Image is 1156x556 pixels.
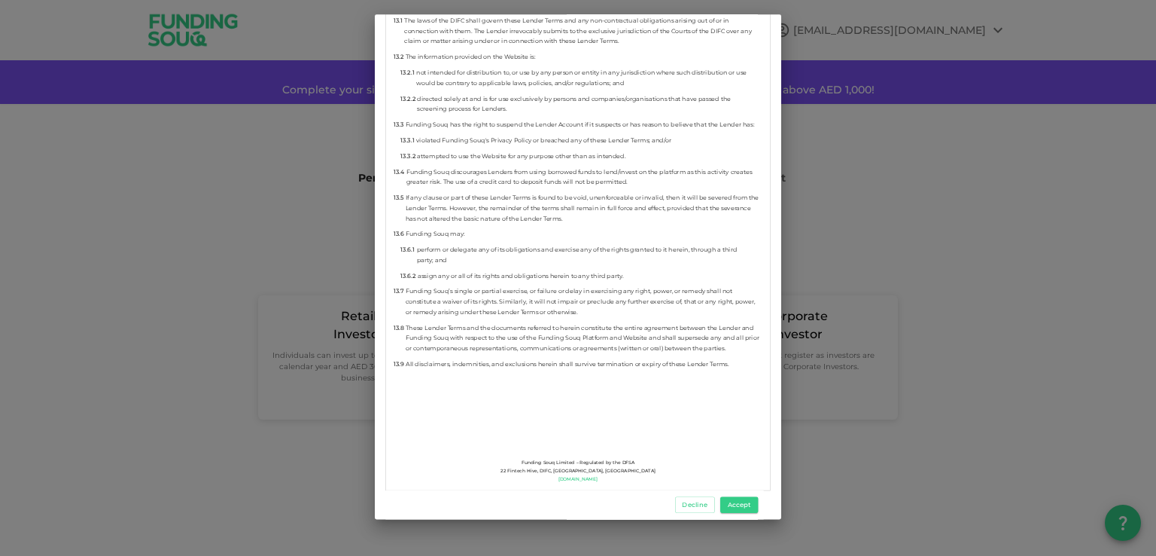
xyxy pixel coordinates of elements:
[400,135,414,145] span: 13.3.1
[406,119,755,130] span: Funding Souq has the right to suspend the Lender Account if it suspects or has reason to believe ...
[406,166,761,187] span: Funding Souq discourages Lenders from using borrowed funds to lend/invest on the platform as this...
[400,270,415,281] span: 13.6.2
[418,270,624,281] span: assign any or all of its rights and obligations herein to any third party.
[394,322,404,333] span: 13.8
[406,192,762,223] span: If any clause or part of these Lender Terms is found to be void, unenforceable or invalid, then i...
[394,228,404,239] span: 13.6
[400,151,415,161] span: 13.3.2
[406,286,761,316] span: Funding Souq’s single or partial exercise, or failure or delay in exercising any right, power, or...
[416,135,671,145] span: violated Funding Souq's Privacy Policy or breached any of these Lender Terms; and/or
[417,93,753,114] span: directed solely at and is for use exclusively by persons and companies/organisations that have pa...
[394,359,404,369] span: 13.9
[406,322,761,353] span: These Lender Terms and the documents referred to herein constitute the entire agreement between t...
[522,458,634,466] span: Funding Souq Limited – Regulated by the DFSA
[406,359,729,369] span: All disclaimers, indemnities, and exclusions herein shall survive termination or expiry of these ...
[394,166,405,177] span: 13.4
[394,15,403,26] span: 13.1
[394,51,404,62] span: 13.2
[394,119,404,130] span: 13.3
[558,474,598,483] a: [DOMAIN_NAME]
[400,93,415,104] span: 13.2.2
[406,228,465,239] span: Funding Souq may:
[406,51,537,62] span: The information provided on the Website is:
[400,244,415,255] span: 13.6.1
[500,466,656,475] span: 22 Fintech Hive, DIFC, [GEOGRAPHIC_DATA], [GEOGRAPHIC_DATA]
[400,67,414,78] span: 13.2.1
[404,15,761,46] span: The laws of the DIFC shall govern these Lender Terms and any non-contractual obligations arising ...
[417,151,625,161] span: attempted to use the Website for any purpose other than as intended.
[720,496,758,513] button: Accept
[394,192,404,203] span: 13.5
[675,496,715,513] button: Decline
[417,244,754,264] span: perform or delegate any of its obligations and exercise any of the rights granted to it herein, t...
[416,67,753,87] span: not intended for distribution to, or use by any person or entity in any jurisdiction where such d...
[394,286,404,296] span: 13.7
